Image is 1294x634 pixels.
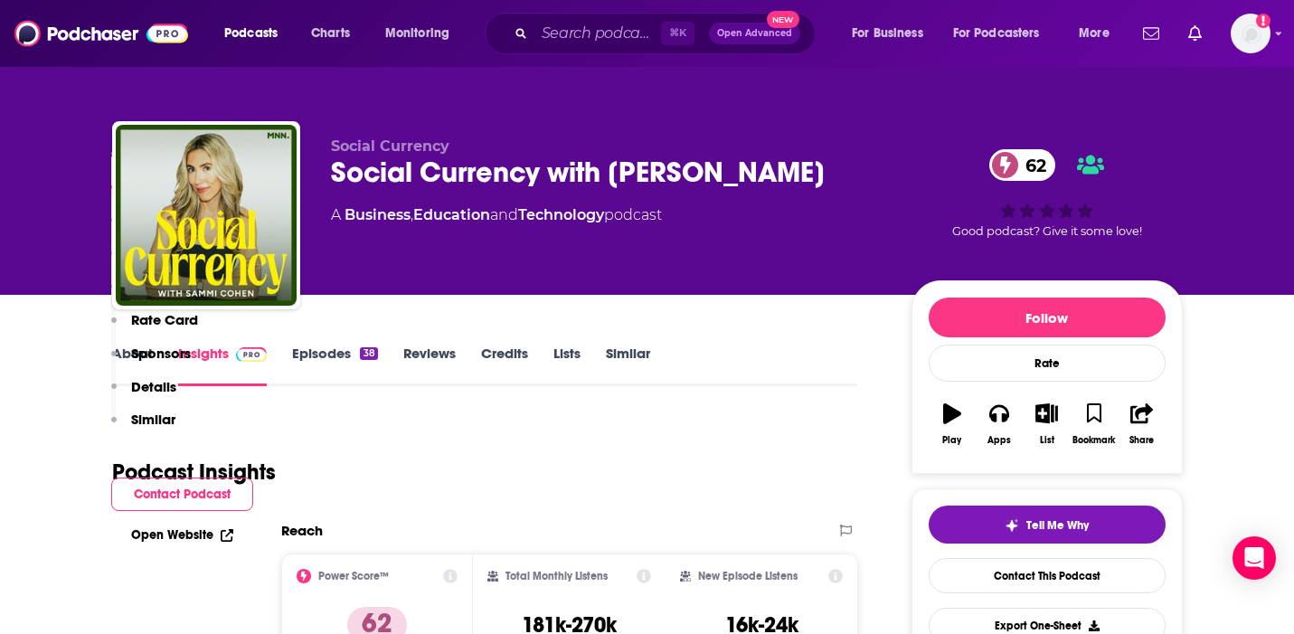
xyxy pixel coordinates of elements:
span: Tell Me Why [1026,518,1089,533]
a: Charts [299,19,361,48]
h2: Total Monthly Listens [505,570,608,582]
img: Social Currency with Sammi Cohen [116,125,297,306]
span: For Podcasters [953,21,1040,46]
span: Good podcast? Give it some love! [952,224,1142,238]
img: User Profile [1231,14,1270,53]
div: Play [942,435,961,446]
button: Bookmark [1071,392,1118,457]
a: Show notifications dropdown [1136,18,1166,49]
button: Details [111,378,176,412]
button: List [1023,392,1070,457]
button: Contact Podcast [111,478,253,511]
a: Contact This Podcast [929,558,1166,593]
span: Monitoring [385,21,449,46]
button: Show profile menu [1231,14,1270,53]
a: Show notifications dropdown [1181,18,1209,49]
span: Charts [311,21,350,46]
button: Sponsors [111,345,191,378]
button: open menu [839,19,946,48]
img: Podchaser - Follow, Share and Rate Podcasts [14,16,188,51]
span: Social Currency [331,137,449,155]
a: 62 [989,149,1055,181]
div: Bookmark [1072,435,1115,446]
a: Reviews [403,345,456,386]
div: 38 [360,347,377,360]
a: Business [345,206,411,223]
h2: Power Score™ [318,570,389,582]
span: New [767,11,799,28]
button: Follow [929,298,1166,337]
input: Search podcasts, credits, & more... [534,19,661,48]
a: Open Website [131,527,233,543]
span: For Business [852,21,923,46]
div: Rate [929,345,1166,382]
button: open menu [941,19,1066,48]
a: Education [413,206,490,223]
div: List [1040,435,1054,446]
span: and [490,206,518,223]
a: Similar [606,345,650,386]
p: Similar [131,411,175,428]
span: , [411,206,413,223]
div: Share [1129,435,1154,446]
a: Technology [518,206,604,223]
span: More [1079,21,1110,46]
a: Episodes38 [292,345,377,386]
button: Open AdvancedNew [709,23,800,44]
button: Play [929,392,976,457]
span: Logged in as megcassidy [1231,14,1270,53]
h2: New Episode Listens [698,570,798,582]
h2: Reach [281,522,323,539]
span: Podcasts [224,21,278,46]
button: open menu [1066,19,1132,48]
div: Apps [987,435,1011,446]
p: Sponsors [131,345,191,362]
img: tell me why sparkle [1005,518,1019,533]
span: ⌘ K [661,22,694,45]
div: 62Good podcast? Give it some love! [911,137,1183,250]
button: open menu [373,19,473,48]
div: A podcast [331,204,662,226]
div: Search podcasts, credits, & more... [502,13,833,54]
svg: Add a profile image [1256,14,1270,28]
span: Open Advanced [717,29,792,38]
div: Open Intercom Messenger [1233,536,1276,580]
span: 62 [1007,149,1055,181]
button: open menu [212,19,301,48]
button: Share [1118,392,1165,457]
button: Similar [111,411,175,444]
a: Lists [553,345,581,386]
p: Details [131,378,176,395]
button: Apps [976,392,1023,457]
a: Credits [481,345,528,386]
button: tell me why sparkleTell Me Why [929,506,1166,544]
